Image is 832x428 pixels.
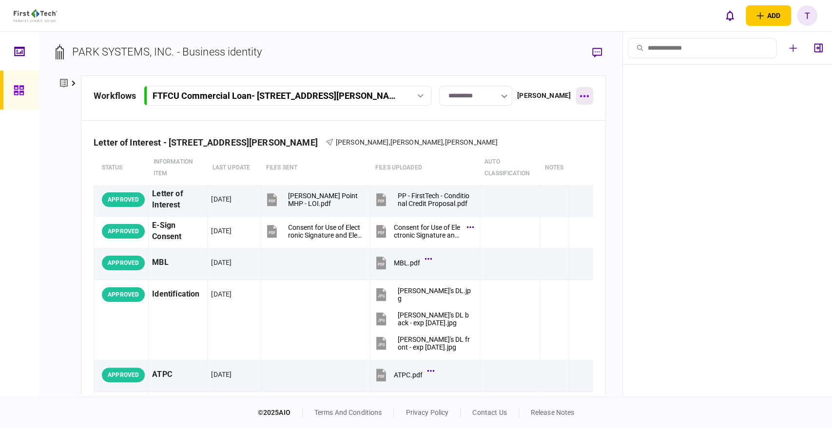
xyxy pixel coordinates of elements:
[393,371,422,379] div: ATPC.pdf
[370,151,480,185] th: Files uploaded
[397,335,471,351] div: Nancy's DL front - exp 09-23-2033.jpg
[102,224,145,239] div: APPROVED
[265,188,362,210] button: Pearce Point MHP - LOI.pdf
[208,151,261,185] th: last update
[374,332,471,354] button: Nancy's DL front - exp 09-23-2033.jpg
[153,91,400,101] div: FTFCU Commercial Loan - [STREET_ADDRESS][PERSON_NAME]
[540,151,569,185] th: notes
[374,283,471,305] button: Nancy's DL.jpg
[102,192,145,207] div: APPROVED
[258,408,303,418] div: © 2025 AIO
[288,192,362,207] div: Pearce Point MHP - LOI.pdf
[261,151,370,185] th: files sent
[719,5,740,26] button: open notifications list
[211,258,232,267] div: [DATE]
[149,151,208,185] th: Information item
[94,137,326,148] div: Letter of Interest - [STREET_ADDRESS][PERSON_NAME]
[314,409,382,416] a: terms and conditions
[390,138,444,146] span: [PERSON_NAME]
[406,409,448,416] a: privacy policy
[94,89,136,102] div: workflows
[211,289,232,299] div: [DATE]
[72,44,262,60] div: PARK SYSTEMS, INC. - Business identity
[374,220,471,242] button: Consent for Use of Electronic Signature and Electronic Disclosures Agreement Editable.pdf
[211,194,232,204] div: [DATE]
[374,188,471,210] button: PP - FirstTech - Conditional Credit Proposal.pdf
[265,220,362,242] button: Consent for Use of Electronic Signature and Electronic Disclosures Agreement Editable.pdf
[152,364,204,386] div: ATPC
[288,223,362,239] div: Consent for Use of Electronic Signature and Electronic Disclosures Agreement Editable.pdf
[397,311,471,327] div: Nancy's DL back - exp 09-23-2033.jpg
[152,283,204,305] div: Identification
[102,368,145,382] div: APPROVED
[374,252,429,274] button: MBL.pdf
[445,138,498,146] span: [PERSON_NAME]
[152,188,204,211] div: Letter of Interest
[517,91,571,101] div: [PERSON_NAME]
[144,86,431,106] button: FTFCU Commercial Loan- [STREET_ADDRESS][PERSON_NAME]
[374,364,432,386] button: ATPC.pdf
[211,370,232,379] div: [DATE]
[797,5,817,26] button: T
[102,287,145,302] div: APPROVED
[393,223,461,239] div: Consent for Use of Electronic Signature and Electronic Disclosures Agreement Editable.pdf
[14,9,57,22] img: client company logo
[397,287,471,302] div: Nancy's DL.jpg
[472,409,506,416] a: contact us
[393,259,420,267] div: MBL.pdf
[480,151,540,185] th: auto classification
[336,138,389,146] span: [PERSON_NAME]
[397,192,471,207] div: PP - FirstTech - Conditional Credit Proposal.pdf
[531,409,575,416] a: release notes
[152,252,204,274] div: MBL
[94,151,149,185] th: status
[746,5,791,26] button: open adding identity options
[152,220,204,242] div: E-Sign Consent
[374,308,471,330] button: Nancy's DL back - exp 09-23-2033.jpg
[102,256,145,270] div: APPROVED
[443,138,445,146] span: ,
[388,138,390,146] span: ,
[211,226,232,236] div: [DATE]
